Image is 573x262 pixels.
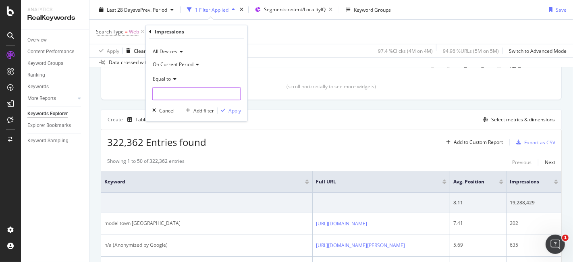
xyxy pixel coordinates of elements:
button: Apply [218,107,241,115]
button: Apply [96,44,119,57]
div: Next [545,159,555,166]
div: Apply [228,107,241,114]
div: Switch to Advanced Mode [509,47,567,54]
div: Overview [27,36,47,44]
button: Clear [123,44,146,57]
span: 1 [562,235,569,241]
button: Cancel [149,107,174,115]
div: Export as CSV [524,139,555,146]
button: Last 28 DaysvsPrev. Period [96,3,177,16]
a: More Reports [27,94,75,103]
a: [URL][DOMAIN_NAME] [316,220,367,228]
text: % [430,64,434,69]
span: = [125,28,128,35]
div: n/a (Anonymized by Google) [104,241,309,249]
div: 202 [510,220,558,227]
button: 1 Filter Applied [184,3,238,16]
button: Save [546,3,567,16]
a: Overview [27,36,83,44]
div: Impressions [155,28,184,35]
div: times [238,6,245,14]
div: Keywords [27,83,49,91]
button: Add filter [183,107,214,115]
span: Impressions [510,178,542,185]
button: Add to Custom Report [443,136,503,149]
text: % [463,64,467,69]
div: Add filter [193,107,214,114]
text: % [497,64,500,69]
button: Select metrics & dimensions [480,115,555,125]
text: % [446,64,450,69]
a: Explorer Bookmarks [27,121,83,130]
div: 7.41 [453,220,503,227]
a: Keyword Groups [27,59,83,68]
button: Next [545,158,555,167]
span: All Devices [153,48,177,55]
span: On Current Period [153,61,193,68]
div: More Reports [27,94,56,103]
div: 19,288,429 [510,199,558,206]
div: 1 Filter Applied [195,6,228,13]
div: Content Performance [27,48,74,56]
div: Clear [134,47,146,54]
span: Avg. Position [453,178,487,185]
div: Save [556,6,567,13]
span: Search Type [96,28,124,35]
div: 8.11 [453,199,503,206]
div: Keywords Explorer [27,110,68,118]
button: Export as CSV [513,136,555,149]
div: 635 [510,241,558,249]
div: Keyword Groups [27,59,63,68]
a: Keyword Sampling [27,137,83,145]
a: Ranking [27,71,83,79]
span: Full URL [316,178,430,185]
a: Content Performance [27,48,83,56]
text: 100 % [510,64,521,69]
a: Keywords [27,83,83,91]
div: Ranking [27,71,45,79]
button: Previous [512,158,531,167]
div: Add to Custom Report [454,140,503,145]
button: Segment:content/LocalityIQ [252,3,336,16]
div: RealKeywords [27,13,83,23]
div: Data crossed with the Crawl [109,59,172,66]
div: Create [108,113,158,126]
a: [URL][DOMAIN_NAME][PERSON_NAME] [316,241,405,250]
button: Table [124,113,158,126]
div: 5.69 [453,241,503,249]
span: 322,362 Entries found [107,135,206,149]
div: Showing 1 to 50 of 322,362 entries [107,158,185,167]
text: % [480,64,484,69]
span: Segment: content/LocalityIQ [264,6,326,13]
span: vs Prev. Period [135,6,167,13]
div: model town [GEOGRAPHIC_DATA] [104,220,309,227]
span: Equal to [153,76,171,83]
span: Keyword [104,178,293,185]
a: Keywords Explorer [27,110,83,118]
div: 94.96 % URLs ( 5M on 5M ) [443,47,499,54]
div: Table [135,117,148,122]
button: Switch to Advanced Mode [506,44,567,57]
div: Select metrics & dimensions [491,116,555,123]
div: Apply [107,47,119,54]
div: Keyword Sampling [27,137,69,145]
div: 97.4 % Clicks ( 4M on 4M ) [378,47,433,54]
div: Keyword Groups [354,6,391,13]
div: Cancel [159,107,174,114]
div: (scroll horizontally to see more widgets) [111,83,552,90]
span: Web [129,26,139,37]
div: Explorer Bookmarks [27,121,71,130]
span: Last 28 Days [107,6,135,13]
iframe: Intercom live chat [546,235,565,254]
div: Analytics [27,6,83,13]
div: Previous [512,159,531,166]
button: Keyword Groups [343,3,394,16]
